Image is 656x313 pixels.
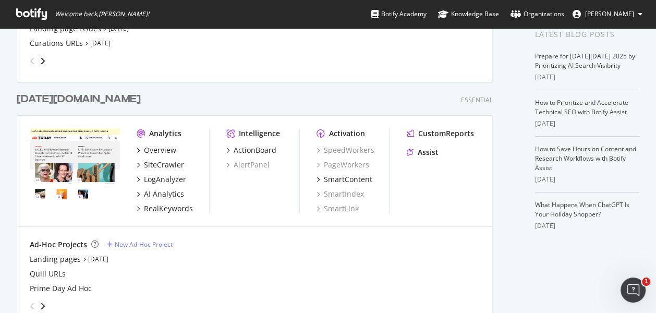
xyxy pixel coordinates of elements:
[324,174,372,185] div: SmartContent
[30,38,83,49] a: Curations URLs
[226,145,276,155] a: ActionBoard
[88,255,108,263] a: [DATE]
[535,221,639,231] div: [DATE]
[317,189,364,199] a: SmartIndex
[144,145,176,155] div: Overview
[535,200,629,219] a: What Happens When ChatGPT Is Your Holiday Shopper?
[137,174,186,185] a: LogAnalyzer
[55,10,149,18] span: Welcome back, [PERSON_NAME] !
[137,189,184,199] a: AI Analytics
[144,174,186,185] div: LogAnalyzer
[371,9,427,19] div: Botify Academy
[564,6,651,22] button: [PERSON_NAME]
[535,98,628,116] a: How to Prioritize and Accelerate Technical SEO with Botify Assist
[144,160,184,170] div: SiteCrawler
[137,203,193,214] a: RealKeywords
[329,128,365,139] div: Activation
[642,278,650,286] span: 1
[535,175,639,184] div: [DATE]
[417,147,438,158] div: Assist
[585,9,634,18] span: Joy Kemp
[317,160,369,170] a: PageWorkers
[30,269,66,279] a: Quill URLs
[317,174,372,185] a: SmartContent
[621,278,646,303] iframe: Intercom live chat
[144,203,193,214] div: RealKeywords
[535,52,635,70] a: Prepare for [DATE][DATE] 2025 by Prioritizing AI Search Visibility
[239,128,280,139] div: Intelligence
[137,160,184,170] a: SiteCrawler
[39,56,46,66] div: angle-right
[30,239,87,250] div: Ad-Hoc Projects
[144,189,184,199] div: AI Analytics
[137,145,176,155] a: Overview
[406,128,473,139] a: CustomReports
[17,92,141,107] div: [DATE][DOMAIN_NAME]
[535,73,639,82] div: [DATE]
[115,240,173,249] div: New Ad-Hoc Project
[226,160,270,170] a: AlertPanel
[30,283,92,294] a: Prime Day Ad Hoc
[535,145,636,172] a: How to Save Hours on Content and Research Workflows with Botify Assist
[418,128,473,139] div: CustomReports
[535,29,639,40] div: Latest Blog Posts
[30,254,81,264] a: Landing pages
[461,95,493,104] div: Essential
[107,240,173,249] a: New Ad-Hoc Project
[535,119,639,128] div: [DATE]
[26,53,39,69] div: angle-left
[234,145,276,155] div: ActionBoard
[90,39,111,47] a: [DATE]
[511,9,564,19] div: Organizations
[317,203,359,214] a: SmartLink
[30,128,120,200] img: today.com
[438,9,499,19] div: Knowledge Base
[149,128,181,139] div: Analytics
[17,92,145,107] a: [DATE][DOMAIN_NAME]
[317,145,374,155] a: SpeedWorkers
[39,301,46,311] div: angle-right
[406,147,438,158] a: Assist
